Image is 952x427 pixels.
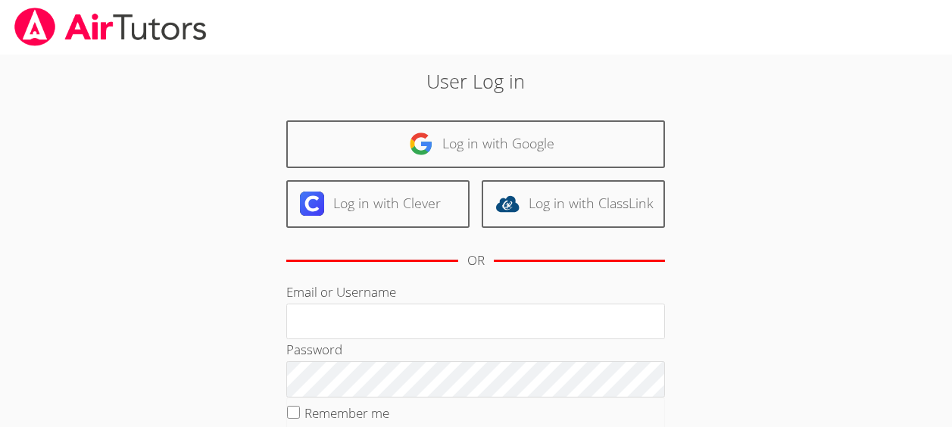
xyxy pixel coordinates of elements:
[409,132,433,156] img: google-logo-50288ca7cdecda66e5e0955fdab243c47b7ad437acaf1139b6f446037453330a.svg
[495,192,520,216] img: classlink-logo-d6bb404cc1216ec64c9a2012d9dc4662098be43eaf13dc465df04b49fa7ab582.svg
[300,192,324,216] img: clever-logo-6eab21bc6e7a338710f1a6ff85c0baf02591cd810cc4098c63d3a4b26e2feb20.svg
[13,8,208,46] img: airtutors_banner-c4298cdbf04f3fff15de1276eac7730deb9818008684d7c2e4769d2f7ddbe033.png
[286,120,665,168] a: Log in with Google
[467,250,485,272] div: OR
[286,341,342,358] label: Password
[304,404,389,422] label: Remember me
[482,180,665,228] a: Log in with ClassLink
[286,180,470,228] a: Log in with Clever
[219,67,733,95] h2: User Log in
[286,283,396,301] label: Email or Username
